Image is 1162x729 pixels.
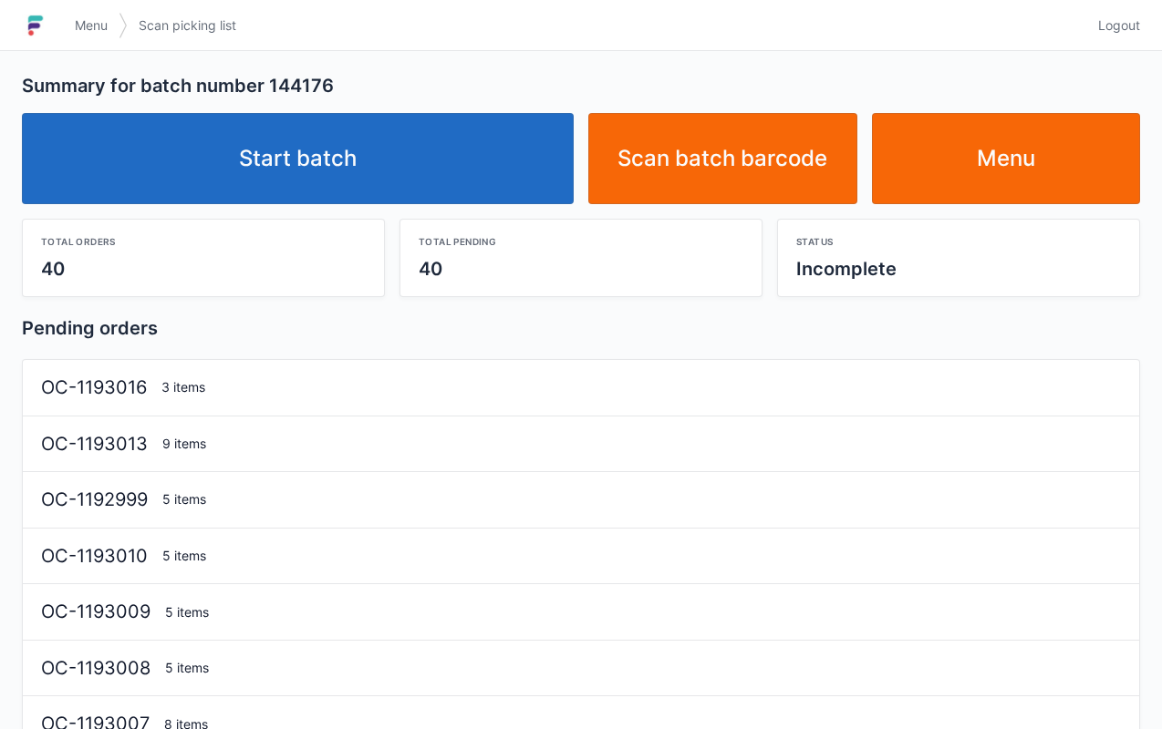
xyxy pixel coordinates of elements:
span: Logout [1098,16,1140,35]
div: 3 items [154,378,1128,396]
div: OC-1193009 [34,599,158,625]
div: Total orders [41,234,366,249]
a: Start batch [22,113,574,204]
div: OC-1193008 [34,655,158,682]
a: Scan picking list [128,9,247,42]
div: 5 items [155,547,1128,565]
a: Logout [1087,9,1140,42]
div: 5 items [155,490,1128,508]
div: 5 items [158,659,1128,677]
div: OC-1193013 [34,431,155,457]
span: Menu [75,16,108,35]
img: svg> [119,4,128,47]
div: OC-1193016 [34,375,154,401]
div: 5 items [158,603,1128,621]
div: OC-1192999 [34,487,155,513]
a: Scan batch barcode [588,113,857,204]
div: 40 [41,256,366,282]
div: 9 items [155,435,1128,453]
a: Menu [64,9,119,42]
img: logo-small.jpg [22,11,49,40]
div: Status [796,234,1121,249]
div: 40 [419,256,743,282]
h2: Pending orders [22,315,1140,341]
a: Menu [872,113,1141,204]
div: OC-1193010 [34,543,155,570]
div: Incomplete [796,256,1121,282]
h2: Summary for batch number 144176 [22,73,1140,98]
div: Total pending [419,234,743,249]
span: Scan picking list [139,16,236,35]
